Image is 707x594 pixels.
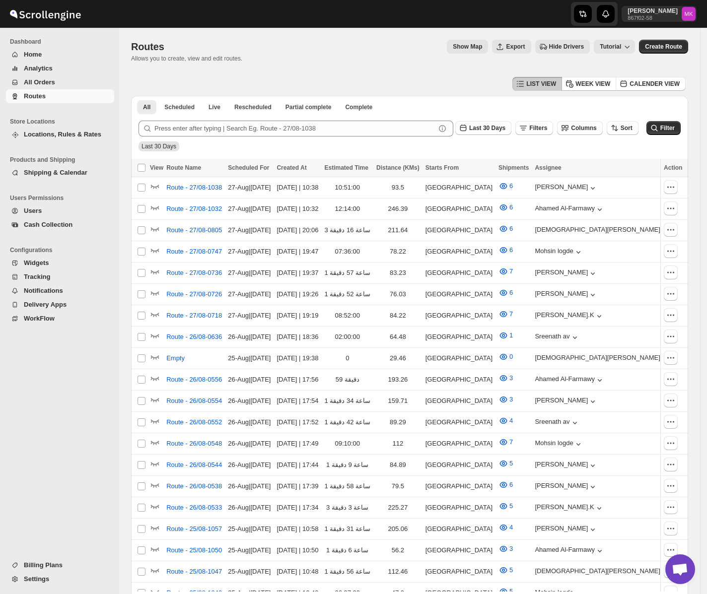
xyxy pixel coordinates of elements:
span: Tracking [24,273,50,280]
div: 1 ساعة 9 دقيقة [324,460,370,470]
div: 93.5 [376,183,420,193]
div: [PERSON_NAME] [535,290,598,300]
div: [GEOGRAPHIC_DATA] [425,353,493,363]
button: Sort [607,121,638,135]
span: Route - 27/08-0718 [166,311,222,321]
span: Billing Plans [24,561,63,569]
span: Hide Drivers [549,43,584,51]
span: Cash Collection [24,221,72,228]
button: Sreenath av [535,418,579,428]
div: 09:10:00 [324,439,370,449]
div: Ahamed Al-Farmawy [535,204,605,214]
button: 3 [493,541,519,557]
button: Route - 27/08-0805 [160,222,228,238]
span: Users [24,207,42,214]
div: Ahamed Al-Farmawy [535,375,605,385]
div: [GEOGRAPHIC_DATA] [425,396,493,406]
span: 26-Aug | [DATE] [228,397,271,404]
span: Filter [660,125,675,132]
button: Mohsin logde [535,247,583,257]
span: 26-Aug | [DATE] [228,461,271,468]
div: [GEOGRAPHIC_DATA] [425,481,493,491]
div: [GEOGRAPHIC_DATA] [425,183,493,193]
span: Settings [24,575,49,583]
div: [PERSON_NAME] [535,396,598,406]
div: [DATE] | 17:39 [277,481,318,491]
div: [GEOGRAPHIC_DATA] [425,268,493,278]
div: [GEOGRAPHIC_DATA] [425,503,493,513]
span: CALENDER VIEW [630,80,680,88]
span: 26-Aug | [DATE] [228,482,271,490]
span: Filters [529,125,547,132]
div: 246.39 [376,204,420,214]
button: Filters [515,121,553,135]
div: 56.2 [376,545,420,555]
div: 1 ساعة 31 دقيقة [324,524,370,534]
button: 6 [493,221,519,237]
button: Columns [557,121,602,135]
div: [GEOGRAPHIC_DATA] [425,225,493,235]
div: 1 ساعة 34 دقيقة [324,396,370,406]
button: User menu [622,6,697,22]
button: WorkFlow [6,312,114,326]
button: Route - 26/08-0552 [160,414,228,430]
div: [DATE] | 19:26 [277,289,318,299]
div: [DATE] | 10:48 [277,567,318,577]
button: [PERSON_NAME].K [535,503,604,513]
span: Route - 26/08-0533 [166,503,222,513]
button: Hide Drivers [535,40,590,54]
span: Home [24,51,42,58]
div: 64.48 [376,332,420,342]
a: دردشة مفتوحة [665,554,695,584]
span: 6 [509,182,513,190]
span: 27-Aug | [DATE] [228,226,271,234]
span: 27-Aug | [DATE] [228,290,271,298]
span: Route - 26/08-0554 [166,396,222,406]
span: 3 [509,396,513,403]
button: LIST VIEW [512,77,562,91]
button: Route - 26/08-0556 [160,372,228,388]
button: 0 [493,349,519,365]
button: Route - 27/08-1032 [160,201,228,217]
div: [DATE] | 17:56 [277,375,318,385]
button: 3 [493,370,519,386]
button: 4 [493,520,519,535]
span: Route - 26/08-0538 [166,481,222,491]
button: Route - 26/08-0636 [160,329,228,345]
span: Export [506,43,525,51]
span: 5 [509,566,513,574]
div: 3 ساعة 16 دقيقة [324,225,370,235]
button: Mohsin logde [535,439,583,449]
button: [DEMOGRAPHIC_DATA][PERSON_NAME] [535,226,670,236]
span: Scheduled [164,103,195,111]
span: Sort [621,125,633,132]
span: Distance (KMs) [376,164,420,171]
div: [GEOGRAPHIC_DATA] [425,375,493,385]
span: 6 [509,481,513,488]
button: 5 [493,498,519,514]
span: 6 [509,289,513,296]
button: 4 [493,413,519,429]
span: Route - 26/08-0636 [166,332,222,342]
div: 59 دقيقة [324,375,370,385]
div: [PERSON_NAME] [535,482,598,492]
button: 6 [493,178,519,194]
span: 25-Aug | [DATE] [228,546,271,554]
span: Route Name [166,164,201,171]
span: Products and Shipping [10,156,114,164]
span: Routes [131,41,164,52]
span: 4 [509,524,513,531]
span: Created At [277,164,306,171]
div: [DATE] | 18:36 [277,332,318,342]
div: [PERSON_NAME] [535,268,598,278]
span: Create Route [645,43,682,51]
p: 867f02-58 [628,15,678,21]
button: 6 [493,477,519,493]
div: [DATE] | 19:37 [277,268,318,278]
div: [PERSON_NAME].K [535,311,604,321]
div: 193.26 [376,375,420,385]
span: Route - 27/08-1032 [166,204,222,214]
div: [DATE] | 10:32 [277,204,318,214]
span: 3 [509,374,513,382]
